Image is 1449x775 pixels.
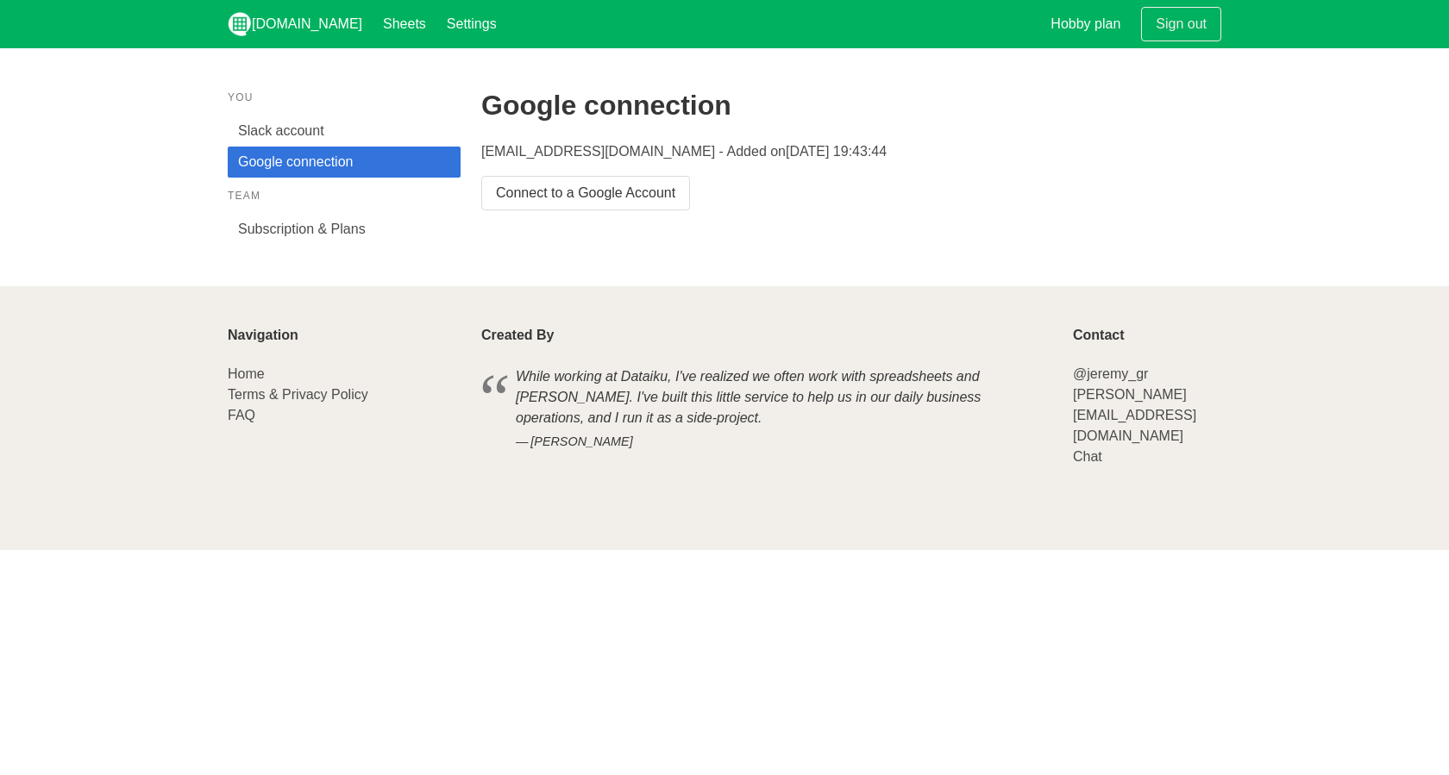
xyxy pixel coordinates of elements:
a: Home [228,366,265,381]
a: FAQ [228,408,255,422]
cite: [PERSON_NAME] [516,433,1018,452]
a: Connect to a Google Account [481,176,690,210]
a: Sign out [1141,7,1221,41]
a: @jeremy_gr [1073,366,1148,381]
a: Chat [1073,449,1102,464]
a: Google connection [228,147,461,178]
p: [EMAIL_ADDRESS][DOMAIN_NAME] - Added on [481,141,1221,162]
img: logo_v2_white.png [228,12,252,36]
p: Contact [1073,328,1221,343]
p: You [228,90,461,105]
p: Team [228,188,461,203]
h2: Google connection [481,90,1221,121]
a: Terms & Privacy Policy [228,387,368,402]
a: [PERSON_NAME][EMAIL_ADDRESS][DOMAIN_NAME] [1073,387,1196,443]
a: Subscription & Plans [228,214,461,245]
span: [DATE] 19:43:44 [786,144,887,159]
p: Navigation [228,328,461,343]
p: Created By [481,328,1052,343]
blockquote: While working at Dataiku, I've realized we often work with spreadsheets and [PERSON_NAME]. I've b... [481,364,1052,454]
a: Slack account [228,116,461,147]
